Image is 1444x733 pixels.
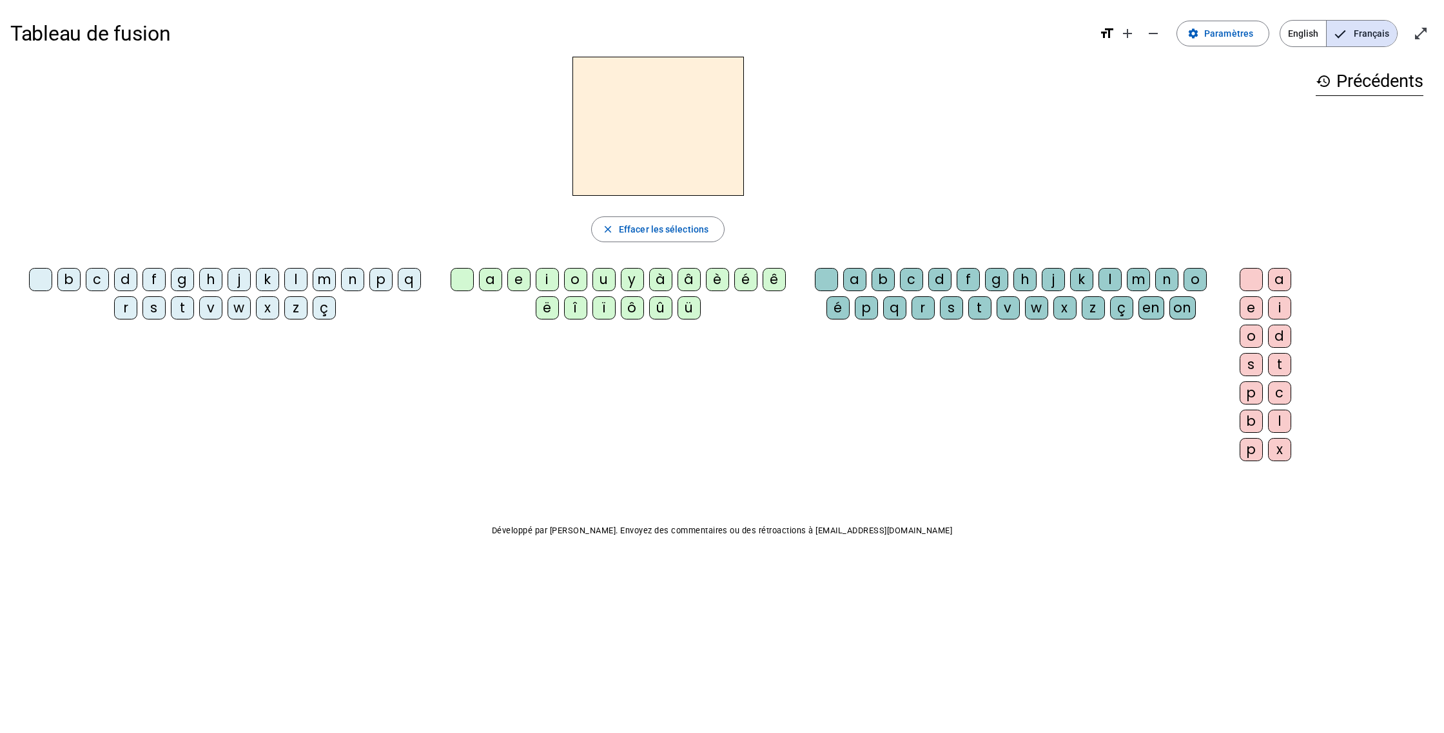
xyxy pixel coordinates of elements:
[649,268,672,291] div: à
[592,268,616,291] div: u
[1316,67,1423,96] h3: Précédents
[564,296,587,319] div: î
[1268,438,1291,461] div: x
[1268,268,1291,291] div: a
[883,296,906,319] div: q
[1240,296,1263,319] div: e
[619,222,708,237] span: Effacer les sélections
[1013,268,1037,291] div: h
[592,296,616,319] div: ï
[256,268,279,291] div: k
[872,268,895,291] div: b
[284,296,307,319] div: z
[1184,268,1207,291] div: o
[114,268,137,291] div: d
[1240,325,1263,348] div: o
[1169,296,1196,319] div: on
[997,296,1020,319] div: v
[855,296,878,319] div: p
[1138,296,1164,319] div: en
[228,296,251,319] div: w
[142,268,166,291] div: f
[649,296,672,319] div: û
[1268,353,1291,376] div: t
[1053,296,1077,319] div: x
[734,268,757,291] div: é
[602,224,614,235] mat-icon: close
[10,523,1434,538] p: Développé par [PERSON_NAME]. Envoyez des commentaires ou des rétroactions à [EMAIL_ADDRESS][DOMAI...
[1070,268,1093,291] div: k
[1240,353,1263,376] div: s
[142,296,166,319] div: s
[1042,268,1065,291] div: j
[369,268,393,291] div: p
[843,268,866,291] div: a
[507,268,531,291] div: e
[1110,296,1133,319] div: ç
[1268,381,1291,405] div: c
[1115,21,1140,46] button: Augmenter la taille de la police
[256,296,279,319] div: x
[1413,26,1429,41] mat-icon: open_in_full
[1204,26,1253,41] span: Paramètres
[706,268,729,291] div: è
[928,268,951,291] div: d
[1240,410,1263,433] div: b
[1120,26,1135,41] mat-icon: add
[826,296,850,319] div: é
[564,268,587,291] div: o
[1187,28,1199,39] mat-icon: settings
[1240,381,1263,405] div: p
[1098,268,1122,291] div: l
[199,268,222,291] div: h
[1140,21,1166,46] button: Diminuer la taille de la police
[10,13,1089,54] h1: Tableau de fusion
[1025,296,1048,319] div: w
[763,268,786,291] div: ê
[398,268,421,291] div: q
[1082,296,1105,319] div: z
[968,296,991,319] div: t
[228,268,251,291] div: j
[86,268,109,291] div: c
[1268,325,1291,348] div: d
[1155,268,1178,291] div: n
[678,296,701,319] div: ü
[284,268,307,291] div: l
[313,268,336,291] div: m
[199,296,222,319] div: v
[1176,21,1269,46] button: Paramètres
[171,296,194,319] div: t
[114,296,137,319] div: r
[1316,73,1331,89] mat-icon: history
[1268,410,1291,433] div: l
[1127,268,1150,291] div: m
[957,268,980,291] div: f
[341,268,364,291] div: n
[1280,21,1326,46] span: English
[536,268,559,291] div: i
[678,268,701,291] div: â
[57,268,81,291] div: b
[171,268,194,291] div: g
[1280,20,1398,47] mat-button-toggle-group: Language selection
[621,296,644,319] div: ô
[985,268,1008,291] div: g
[1327,21,1397,46] span: Français
[912,296,935,319] div: r
[1408,21,1434,46] button: Entrer en plein écran
[591,216,725,242] button: Effacer les sélections
[1146,26,1161,41] mat-icon: remove
[1099,26,1115,41] mat-icon: format_size
[900,268,923,291] div: c
[479,268,502,291] div: a
[313,296,336,319] div: ç
[536,296,559,319] div: ë
[621,268,644,291] div: y
[1240,438,1263,461] div: p
[940,296,963,319] div: s
[1268,296,1291,319] div: i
